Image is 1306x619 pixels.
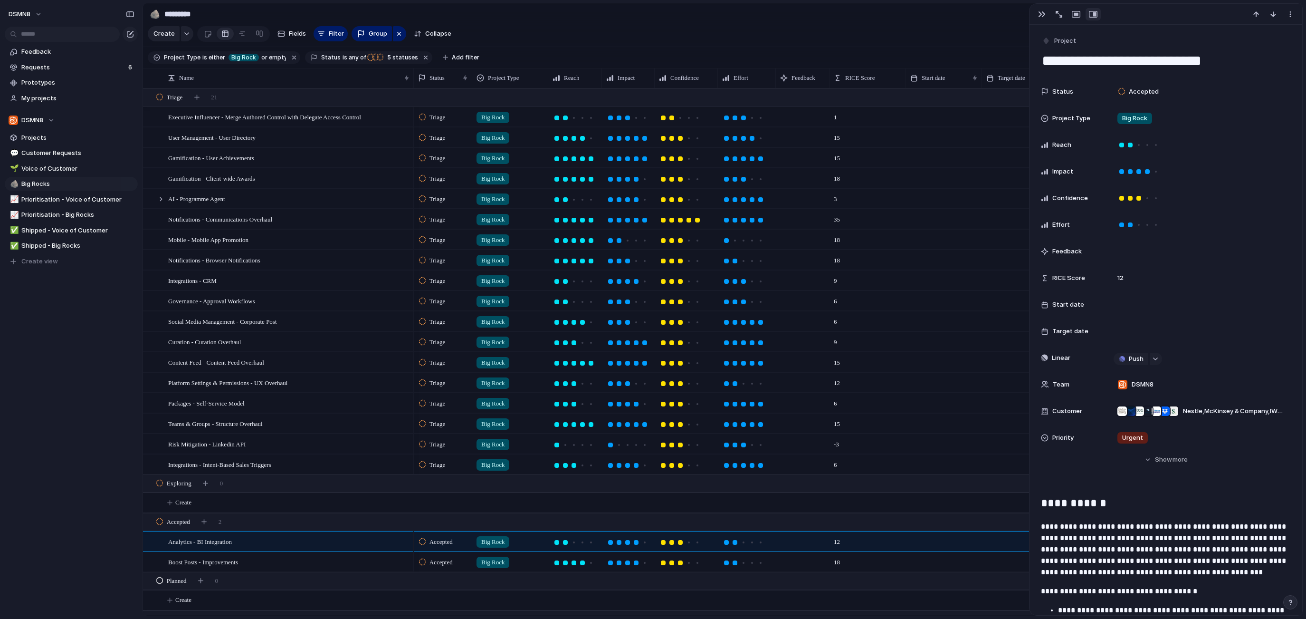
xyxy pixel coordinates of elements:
span: Name [179,73,194,83]
span: 15 [830,148,844,163]
span: Big Rock [481,399,505,408]
span: Social Media Management - Corporate Post [168,316,277,327]
span: 12 [1114,268,1127,283]
span: Nestle , McKinsey & Company , IWGplc , [PERSON_NAME] , Forvis Mazars , Dropbox , Salesloft [1183,406,1283,416]
span: Collapse [425,29,451,39]
span: 1 [830,107,841,122]
a: 📈Prioritisation - Voice of Customer [5,193,138,207]
span: Planned [167,576,187,586]
span: Big Rock [481,276,505,286]
span: Big Rock [481,358,505,368]
a: ✅Shipped - Voice of Customer [5,223,138,238]
a: 🪨Big Rocks [5,177,138,191]
span: Platform Settings & Permissions - UX Overhaul [168,377,287,388]
span: Big Rock [481,174,505,184]
button: DSMN8 [5,113,138,127]
span: Shipped - Big Rocks [21,241,134,251]
span: more [1173,455,1188,464]
div: ✅ [10,225,17,236]
span: Big Rock [481,133,505,143]
a: 📈Prioritisation - Big Rocks [5,208,138,222]
span: Big Rock [481,215,505,224]
span: Big Rock [481,235,505,245]
span: Target date [1052,327,1088,336]
div: 📈 [10,194,17,205]
span: Prototypes [21,78,134,87]
button: Add filter [437,51,485,64]
span: Group [369,29,387,39]
span: 3 [830,189,841,204]
a: Projects [5,131,138,145]
span: Create [153,29,175,39]
a: ✅Shipped - Big Rocks [5,239,138,253]
span: Triage [429,194,445,204]
span: Status [429,73,445,83]
span: Impact [1052,167,1073,176]
span: Big Rock [481,256,505,265]
span: Feedback [791,73,815,83]
span: Shipped - Voice of Customer [21,226,134,235]
span: Project Type [1052,114,1090,123]
span: Triage [429,235,445,245]
span: Big Rock [481,378,505,388]
span: Linear [1052,353,1070,363]
span: Big Rock [231,53,256,62]
span: Executive Influencer - Merge Authored Control with Delegate Access Control [168,111,361,122]
span: Voice of Customer [21,164,134,174]
span: 18 [830,230,844,245]
div: 🌱 [10,163,17,174]
button: Project [1040,34,1079,48]
span: Big Rock [481,154,505,163]
span: Triage [429,133,445,143]
button: ✅ [9,226,18,235]
button: ✅ [9,241,18,251]
span: -3 [830,435,843,449]
span: Status [1052,87,1073,97]
span: 18 [830,169,844,184]
span: 9 [830,271,841,286]
span: Gamification - User Achievements [168,152,254,163]
span: Accepted [429,558,453,567]
button: Group [352,26,392,41]
span: Big Rock [481,419,505,429]
span: Impact [618,73,635,83]
span: Triage [429,317,445,327]
span: Big Rock [481,297,505,306]
span: 9 [830,332,841,347]
span: 6 [830,394,841,408]
span: Big Rocks [21,179,134,189]
span: 2 [219,517,222,527]
div: 📈 [10,210,17,221]
span: 21 [211,93,217,102]
span: Create [175,498,191,507]
span: RICE Score [845,73,875,83]
button: 📈 [9,210,18,220]
span: Gamification - Client-wide Awards [168,173,255,184]
span: is [202,53,207,62]
span: 5 [384,54,392,61]
span: Triage [167,93,182,102]
span: Confidence [1052,193,1088,203]
button: iseither [200,52,228,63]
span: Triage [429,358,445,368]
a: 🌱Voice of Customer [5,162,138,176]
div: 🪨 [150,8,160,20]
span: 6 [830,312,841,327]
a: My projects [5,91,138,106]
button: 5 statuses [367,52,420,63]
span: Big Rock [481,113,505,122]
span: 6 [128,63,134,72]
button: Showmore [1041,451,1291,468]
button: Filter [314,26,348,41]
span: AI - Programme Agent [168,193,225,204]
span: Governance - Approval Workflows [168,295,255,306]
span: 12 [830,373,844,388]
span: 6 [830,291,841,306]
span: Reach [1052,140,1071,150]
span: either [207,53,226,62]
span: 18 [830,251,844,265]
span: Analytics - BI Integration [168,536,232,547]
